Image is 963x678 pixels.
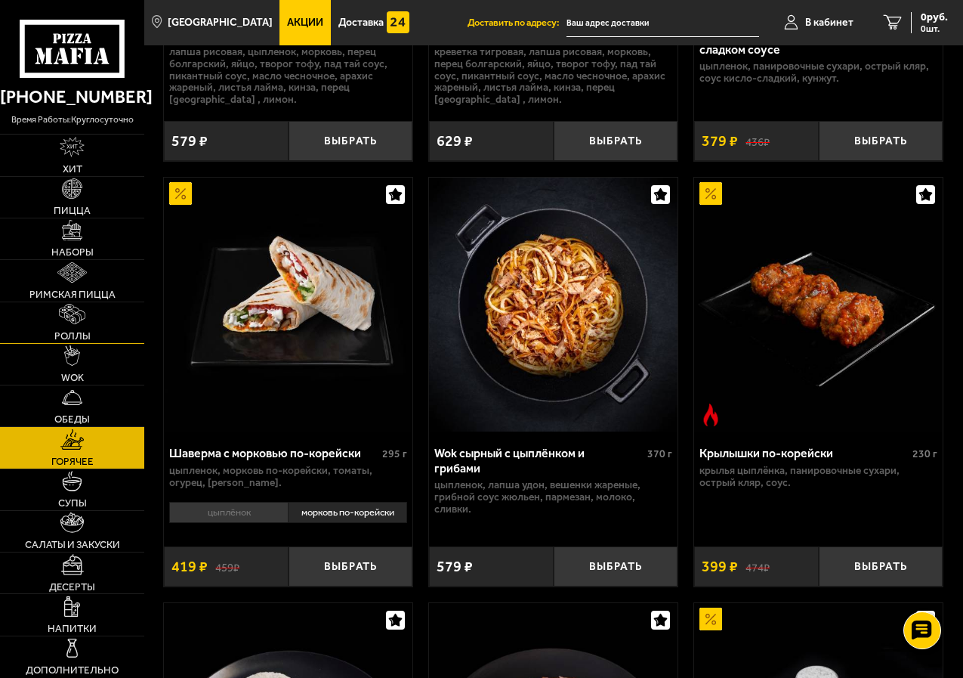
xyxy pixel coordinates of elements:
span: Роллы [54,331,91,341]
img: Акционный [169,182,192,205]
a: АкционныйШаверма с морковью по-корейски [164,178,412,432]
img: Острое блюдо [699,404,722,426]
input: Ваш адрес доставки [566,9,759,37]
p: цыпленок, лапша удон, вешенки жареные, грибной соус Жюльен, пармезан, молоко, сливки. [434,479,672,515]
span: Десерты [49,582,95,592]
span: Россия, Санкт-Петербург, Мельничная улица, 8 [566,9,759,37]
p: креветка тигровая, лапша рисовая, морковь, перец болгарский, яйцо, творог тофу, пад тай соус, пик... [434,46,672,107]
span: Доставить по адресу: [468,18,566,28]
span: Дополнительно [26,665,119,675]
span: Супы [58,498,87,508]
p: цыпленок, панировочные сухари, острый кляр, Соус кисло-сладкий, кунжут. [699,60,937,85]
span: 230 г [912,447,937,460]
span: Наборы [51,247,94,257]
span: WOK [61,373,84,382]
div: Шаверма с морковью по-корейски [169,446,378,460]
span: 0 руб. [921,12,948,23]
span: 399 ₽ [702,559,738,574]
span: 629 ₽ [437,134,473,149]
span: Римская пицца [29,289,116,299]
img: Шаверма с морковью по-корейски [164,178,412,432]
img: Крылышки по-корейски [694,178,943,432]
li: цыплёнок [169,502,288,523]
s: 459 ₽ [215,560,239,574]
span: Пицца [54,206,91,215]
span: 419 ₽ [171,559,208,574]
s: 436 ₽ [745,134,770,147]
span: 579 ₽ [171,134,208,149]
img: 15daf4d41897b9f0e9f617042186c801.svg [387,11,409,34]
s: 474 ₽ [745,560,770,574]
img: Акционный [699,182,722,205]
button: Выбрать [289,121,413,161]
span: 579 ₽ [437,559,473,574]
button: Выбрать [289,546,413,587]
img: Акционный [699,608,722,630]
button: Выбрать [554,121,678,161]
span: Хит [63,164,82,174]
span: Обеды [54,414,90,424]
div: 0 [164,497,412,539]
span: Горячее [51,457,94,466]
p: крылья цыплёнка, панировочные сухари, острый кляр, соус. [699,465,937,489]
span: Доставка [338,17,384,28]
div: Крылышки по-корейски [699,446,909,460]
button: Выбрать [819,546,943,587]
span: 295 г [382,447,407,460]
span: В кабинет [805,17,853,28]
div: Wok сырный с цыплёнком и грибами [434,446,644,475]
span: Акции [287,17,323,28]
span: 0 шт. [921,24,948,33]
span: 379 ₽ [702,134,738,149]
span: Салаты и закуски [25,540,120,550]
button: Выбрать [554,546,678,587]
span: Напитки [48,624,97,633]
p: цыпленок, морковь по-корейски, томаты, огурец, [PERSON_NAME]. [169,465,407,489]
p: лапша рисовая, цыпленок, морковь, перец болгарский, яйцо, творог тофу, пад тай соус, пикантный со... [169,46,407,107]
a: АкционныйОстрое блюдоКрылышки по-корейски [694,178,943,432]
button: Выбрать [819,121,943,161]
li: морковь по-корейски [288,502,407,523]
span: [GEOGRAPHIC_DATA] [168,17,273,28]
span: 370 г [647,447,672,460]
img: Wok сырный с цыплёнком и грибами [429,178,677,432]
